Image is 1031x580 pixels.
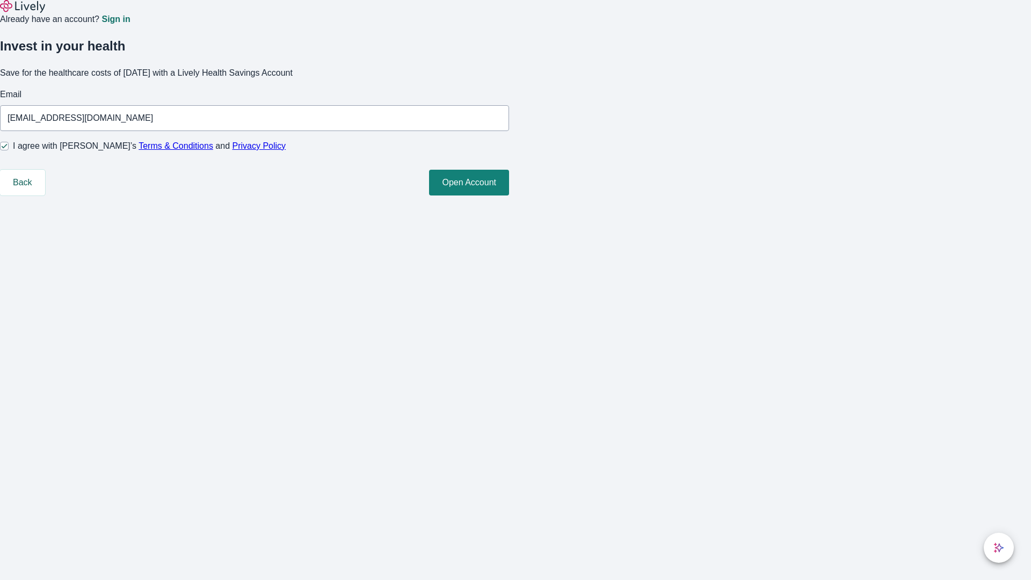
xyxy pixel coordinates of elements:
svg: Lively AI Assistant [993,542,1004,553]
span: I agree with [PERSON_NAME]’s and [13,140,286,153]
a: Sign in [101,15,130,24]
button: chat [984,533,1014,563]
a: Terms & Conditions [139,141,213,150]
a: Privacy Policy [233,141,286,150]
button: Open Account [429,170,509,195]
